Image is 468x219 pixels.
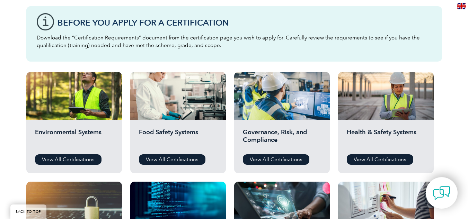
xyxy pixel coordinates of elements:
h2: Environmental Systems [35,128,113,149]
a: View All Certifications [347,154,413,165]
a: BACK TO TOP [10,204,46,219]
img: en [457,3,466,9]
h2: Food Safety Systems [139,128,217,149]
img: contact-chat.png [433,184,450,202]
h3: Before You Apply For a Certification [58,18,432,27]
p: Download the “Certification Requirements” document from the certification page you wish to apply ... [37,34,432,49]
a: View All Certifications [35,154,101,165]
h2: Governance, Risk, and Compliance [243,128,321,149]
a: View All Certifications [243,154,309,165]
h2: Health & Safety Systems [347,128,425,149]
a: View All Certifications [139,154,205,165]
